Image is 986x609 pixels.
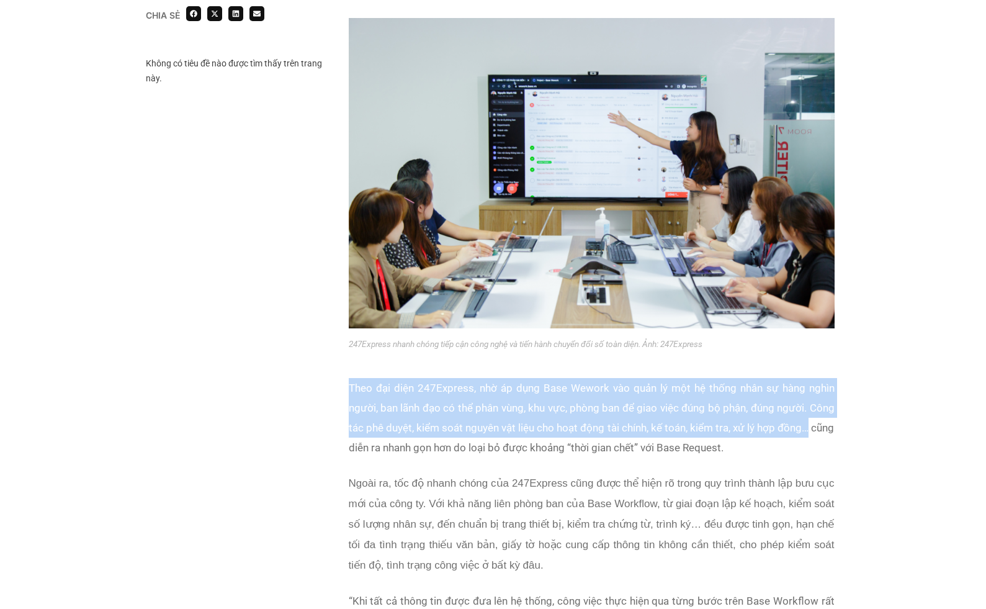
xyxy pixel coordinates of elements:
p: Theo đại diện 247Express, nhờ áp dụng Base Wework vào quản lý một hệ thống nhân sự hàng nghìn ngư... [349,378,835,458]
div: Share on email [249,6,264,21]
div: Chia sẻ [146,11,180,20]
span: Ngoài ra, tốc độ nhanh chóng của 247Express cũng được thể hiện rõ trong quy trình thành lập bưu c... [349,477,835,571]
div: Share on linkedin [228,6,243,21]
div: Share on x-twitter [207,6,222,21]
img: 247 express chuyển đổi số cùng base 1 [349,18,835,328]
figcaption: 247Express nhanh chóng tiếp cận công nghệ và tiến hành chuyển đổi số toàn diện. Ảnh: 247Express [349,328,835,359]
div: Share on facebook [186,6,201,21]
div: Không có tiêu đề nào được tìm thấy trên trang này. [146,56,330,86]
